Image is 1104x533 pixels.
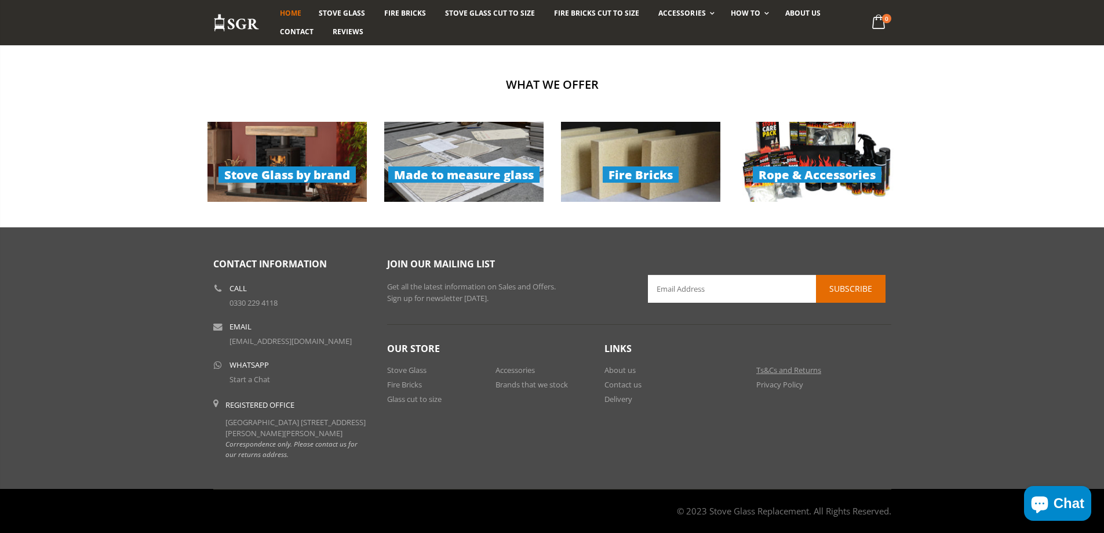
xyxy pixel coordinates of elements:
a: About us [604,365,636,375]
a: Home [271,4,310,23]
a: Contact us [604,379,642,390]
a: Accessories [650,4,720,23]
a: Delivery [604,394,632,404]
a: [EMAIL_ADDRESS][DOMAIN_NAME] [229,336,352,346]
a: About us [777,4,829,23]
span: 0 [882,14,891,23]
img: stove-glass-products_279x140.jpg [207,122,367,202]
a: Ts&Cs and Returns [756,365,821,375]
span: Rope & Accessories [753,166,881,183]
a: Fire Bricks [387,379,422,390]
a: Stove Glass [387,365,427,375]
b: Call [229,285,247,292]
span: Fire Bricks Cut To Size [554,8,639,18]
address: © 2023 Stove Glass Replacement. All Rights Reserved. [677,499,891,523]
a: Made to measure glass [384,122,544,202]
span: Made to measure glass [388,166,540,183]
span: Contact Information [213,258,327,270]
a: Stove Glass by brand [207,122,367,202]
em: Correspondence only. Please contact us for our returns address. [225,439,358,459]
span: Fire Bricks [384,8,426,18]
span: Stove Glass [319,8,365,18]
a: Fire Bricks [561,122,720,202]
span: Reviews [333,27,363,37]
a: 0330 229 4118 [229,298,278,308]
div: [GEOGRAPHIC_DATA] [STREET_ADDRESS][PERSON_NAME][PERSON_NAME] [225,400,370,459]
a: Accessories [495,365,535,375]
a: Privacy Policy [756,379,803,390]
input: Email Address [648,275,886,303]
span: Home [280,8,301,18]
span: About us [785,8,821,18]
span: Stove Glass by brand [218,166,356,183]
b: Registered Office [225,400,294,410]
a: Glass cut to size [387,394,442,404]
a: Rope & Accessories [738,122,897,202]
span: Accessories [658,8,705,18]
a: Stove Glass Cut To Size [436,4,544,23]
b: WhatsApp [229,361,269,369]
a: Fire Bricks Cut To Size [545,4,648,23]
a: Stove Glass [310,4,374,23]
a: 0 [867,12,891,34]
a: How To [722,4,775,23]
a: Contact [271,23,322,41]
span: Links [604,342,632,355]
img: rope-accessories-products_279x140.jpg [738,122,897,202]
p: Get all the latest information on Sales and Offers. Sign up for newsletter [DATE]. [387,281,631,304]
button: Subscribe [816,275,886,303]
span: How To [731,8,760,18]
span: Stove Glass Cut To Size [445,8,535,18]
a: Start a Chat [229,374,270,385]
a: Fire Bricks [376,4,435,23]
span: Our Store [387,342,440,355]
a: Reviews [324,23,372,41]
img: cut-to-size-products_279x140.jpg [384,122,544,202]
h2: What we offer [213,77,891,92]
span: Join our mailing list [387,258,495,270]
img: Stove Glass Replacement [213,13,260,32]
span: Fire Bricks [603,166,679,183]
inbox-online-store-chat: Shopify online store chat [1021,486,1095,524]
a: Brands that we stock [495,379,568,390]
img: collection-2-image_279x140.jpg [561,122,720,202]
span: Contact [280,27,314,37]
b: Email [229,323,252,331]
